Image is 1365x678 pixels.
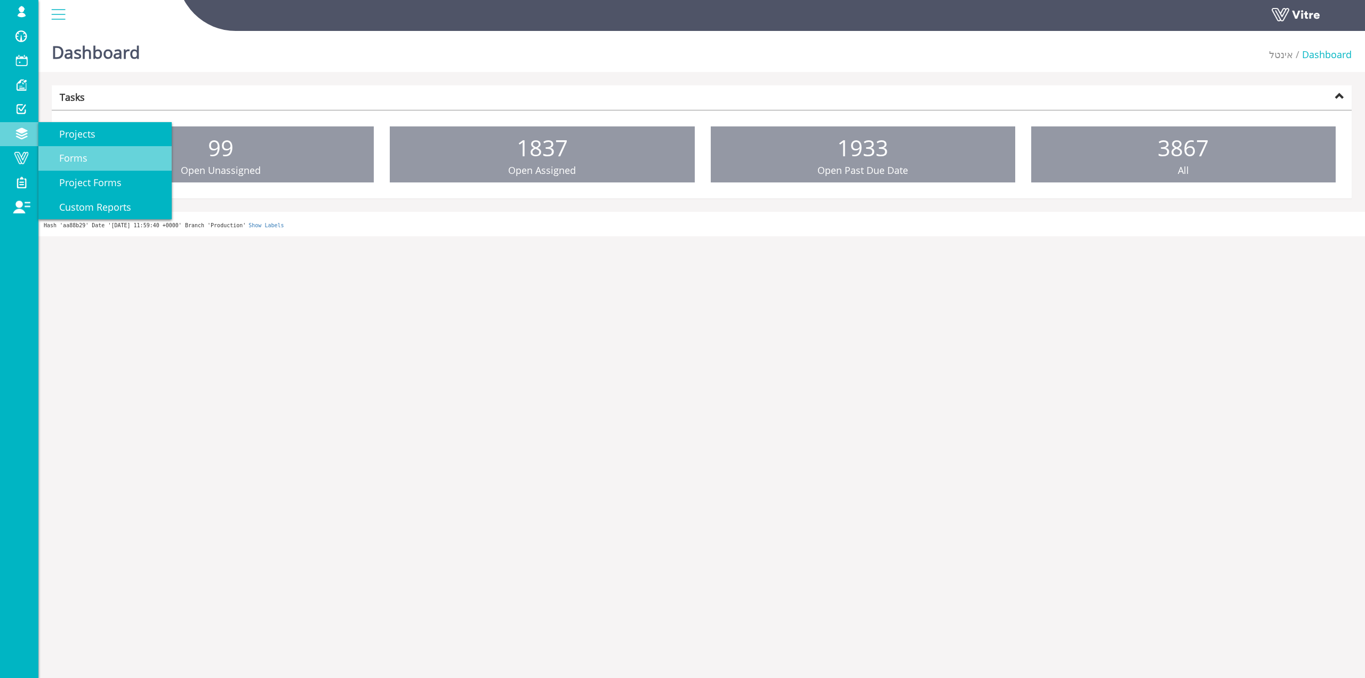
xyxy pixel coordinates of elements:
[508,164,576,177] span: Open Assigned
[1031,126,1336,183] a: 3867 All
[711,126,1015,183] a: 1933 Open Past Due Date
[181,164,261,177] span: Open Unassigned
[52,27,140,72] h1: Dashboard
[390,126,694,183] a: 1837 Open Assigned
[817,164,908,177] span: Open Past Due Date
[248,222,284,228] a: Show Labels
[38,195,172,220] a: Custom Reports
[60,91,85,103] strong: Tasks
[46,201,131,213] span: Custom Reports
[1293,48,1352,62] li: Dashboard
[38,146,172,171] a: Forms
[1269,48,1293,61] a: אינטל
[44,222,246,228] span: Hash 'aa88b29' Date '[DATE] 11:59:40 +0000' Branch 'Production'
[208,132,234,163] span: 99
[68,126,374,183] a: 99 Open Unassigned
[517,132,568,163] span: 1837
[1178,164,1189,177] span: All
[38,171,172,195] a: Project Forms
[46,151,87,164] span: Forms
[46,127,95,140] span: Projects
[38,122,172,147] a: Projects
[837,132,888,163] span: 1933
[1158,132,1209,163] span: 3867
[46,176,122,189] span: Project Forms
